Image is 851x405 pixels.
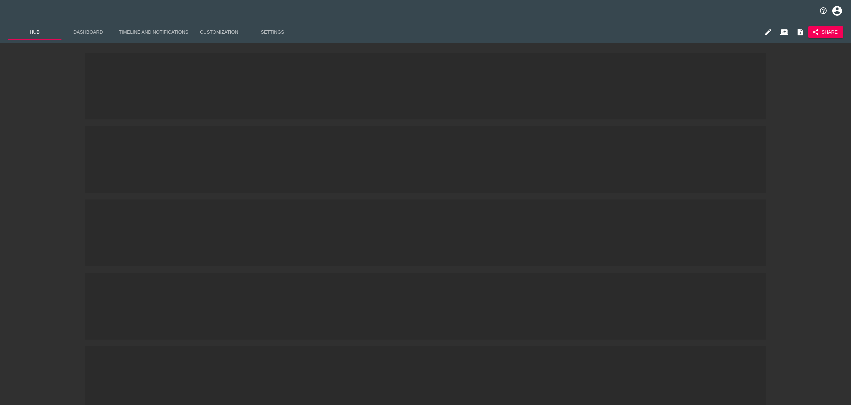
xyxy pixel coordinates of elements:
[827,1,847,21] button: profile
[814,28,838,36] span: Share
[808,26,843,38] button: Share
[792,24,808,40] button: Internal Notes and Comments
[250,28,295,36] span: Settings
[65,28,111,36] span: Dashboard
[196,28,242,36] span: Customization
[815,3,831,19] button: notifications
[119,28,188,36] span: Timeline and Notifications
[760,24,776,40] button: Edit Hub
[12,28,57,36] span: Hub
[776,24,792,40] button: Client View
